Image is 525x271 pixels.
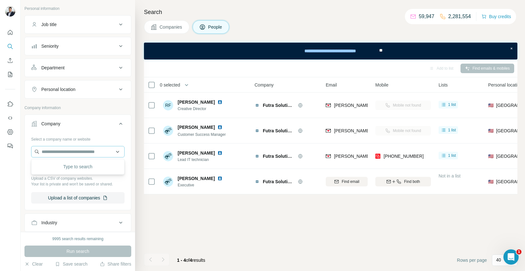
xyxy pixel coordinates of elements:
img: provider findymail logo [326,128,331,134]
img: provider findymail logo [326,102,331,108]
p: 2,281,554 [448,13,471,20]
img: LinkedIn logo [217,100,222,105]
div: Select a company name or website [31,134,125,142]
button: Use Surfe on LinkedIn [5,98,15,110]
img: Avatar [163,126,173,136]
span: Find both [404,179,420,184]
span: [PERSON_NAME] [178,124,215,130]
button: Save search [55,261,87,267]
div: 9995 search results remaining [52,236,104,242]
img: Avatar [5,6,15,17]
div: Industry [41,219,57,226]
span: Customer Success Manager [178,132,226,137]
img: LinkedIn logo [217,176,222,181]
h4: Search [144,8,517,17]
img: Logo of Futra Solutions [255,154,260,159]
span: Futra Solutions [263,102,295,108]
span: of [186,258,190,263]
button: Company [25,116,131,134]
img: LinkedIn logo [217,125,222,130]
span: 4 [190,258,192,263]
span: Lead IT technician [178,157,225,163]
span: 1 - 4 [177,258,186,263]
div: Company [41,121,60,127]
div: Department [41,65,65,71]
span: 🇺🇸 [488,128,494,134]
span: [PERSON_NAME][EMAIL_ADDRESS][DOMAIN_NAME] [334,103,446,108]
button: Search [5,41,15,52]
button: Industry [25,215,131,230]
span: Email [326,82,337,88]
button: Upload a list of companies [31,192,125,204]
img: Logo of Futra Solutions [255,103,260,108]
span: Personal location [488,82,522,88]
button: Find email [326,177,368,186]
img: LinkedIn logo [217,150,222,156]
span: [PERSON_NAME][EMAIL_ADDRESS][DOMAIN_NAME] [334,154,446,159]
span: results [177,258,205,263]
button: Quick start [5,27,15,38]
button: Find both [375,177,431,186]
span: Creative Director [178,106,225,112]
button: Personal location [25,82,131,97]
img: Avatar [163,177,173,187]
iframe: Intercom live chat [503,249,519,265]
button: My lists [5,69,15,80]
button: Share filters [100,261,131,267]
button: Job title [25,17,131,32]
span: 0 selected [160,82,180,88]
p: Your list is private and won't be saved or shared. [31,181,125,187]
img: Avatar [163,151,173,161]
span: 1 list [448,153,456,158]
span: Executive [178,182,225,188]
span: People [208,24,223,30]
span: Companies [160,24,183,30]
span: Company [255,82,274,88]
p: Personal information [24,6,131,11]
p: Upload a CSV of company websites. [31,176,125,181]
button: Dashboard [5,126,15,138]
span: Lists [439,82,448,88]
div: Seniority [41,43,58,49]
div: Job title [41,21,57,28]
span: [PERSON_NAME] [178,175,215,182]
span: Rows per page [457,257,487,263]
button: Seniority [25,38,131,54]
span: 1 list [448,127,456,133]
span: 🇺🇸 [488,178,494,185]
iframe: Banner [144,43,517,59]
span: Futra Solutions [263,128,295,134]
div: Personal location [41,86,75,93]
img: provider prospeo logo [375,153,380,159]
img: Logo of Futra Solutions [255,179,260,184]
span: 1 list [448,102,456,108]
p: 40 [496,257,501,263]
span: Futra Solutions [263,153,295,159]
button: Use Surfe API [5,112,15,124]
p: 59,947 [419,13,434,20]
span: [PERSON_NAME][EMAIL_ADDRESS][DOMAIN_NAME] [334,128,446,133]
span: 🇺🇸 [488,153,494,159]
span: 1 [516,249,522,254]
span: Mobile [375,82,388,88]
button: Department [25,60,131,75]
p: Company information [24,105,131,111]
span: Futra Solutions [263,178,295,185]
button: Feedback [5,140,15,152]
span: Not in a list [439,173,460,178]
div: RF [163,100,173,110]
span: [PERSON_NAME] [178,150,215,156]
button: Clear [24,261,43,267]
span: [PERSON_NAME] [178,99,215,105]
button: Buy credits [481,12,511,21]
img: Logo of Futra Solutions [255,128,260,133]
span: Find email [342,179,359,184]
span: 🇺🇸 [488,102,494,108]
span: [PHONE_NUMBER] [384,154,424,159]
button: Enrich CSV [5,55,15,66]
div: Type to search [33,160,123,173]
img: provider findymail logo [326,153,331,159]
